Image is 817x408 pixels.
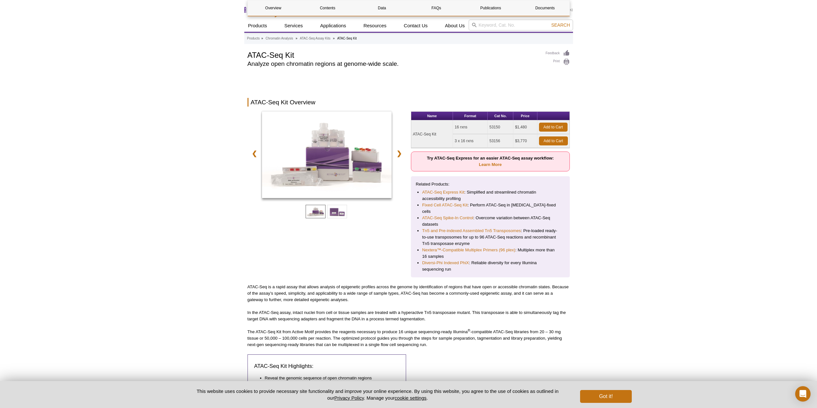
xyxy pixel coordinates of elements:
strong: Try ATAC-Seq Express for an easier ATAC-Seq assay workflow: [427,156,554,167]
th: Cat No. [488,112,513,120]
a: Contents [302,0,353,16]
a: Documents [519,0,570,16]
a: FAQs [411,0,462,16]
li: ATAC-Seq Kit [337,37,357,40]
li: : Multiplex more than 16 samples [422,247,559,260]
button: cookie settings [395,395,426,401]
a: About Us [441,20,469,32]
li: » [261,37,263,40]
h2: Analyze open chromatin regions at genome-wide scale. [248,61,539,67]
a: Publications [465,0,516,16]
li: Reveal the genomic sequence of open chromatin regions [265,375,393,381]
li: : Pre-loaded ready-to-use transposomes for up to 96 ATAC-Seq reactions and recombinant Tn5 transp... [422,228,559,247]
td: 53156 [488,134,513,148]
a: Tn5 and Pre-indexed Assembled Tn5 Transposomes [422,228,521,234]
input: Keyword, Cat. No. [469,20,573,30]
img: ATAC-Seq Kit [262,111,392,198]
li: » [296,37,298,40]
li: : Overcome variation between ATAC-Seq datasets [422,215,559,228]
a: Applications [316,20,350,32]
a: ATAC-Seq Kit [262,111,392,200]
td: ATAC-Seq Kit [411,120,453,148]
a: Products [244,20,271,32]
a: Data [356,0,407,16]
td: 16 rxns [453,120,488,134]
a: ATAC-Seq Express Kit [422,189,464,195]
td: 3 x 16 rxns [453,134,488,148]
a: Add to Cart [539,123,568,132]
a: ATAC-Seq Assay Kits [300,36,330,41]
a: ❮ [248,146,261,161]
a: Chromatin Analysis [265,36,293,41]
button: Search [549,22,572,28]
p: In the ATAC-Seq assay, intact nuclei from cell or tissue samples are treated with a hyperactive T... [248,309,570,322]
a: Overview [248,0,299,16]
p: ATAC-Seq is a rapid assay that allows analysis of epigenetic profiles across the genome by identi... [248,284,570,303]
span: Search [551,22,570,28]
li: » [333,37,335,40]
td: $3,770 [513,134,537,148]
td: 53150 [488,120,513,134]
li: : Simplified and streamlined chromatin accessibility profiling [422,189,559,202]
p: The ATAC-Seq Kit from Active Motif provides the reagents necessary to produce 16 unique sequencin... [248,329,570,348]
a: ❯ [392,146,406,161]
a: Nextera™-Compatible Multiplex Primers (96 plex) [422,247,515,253]
h1: ATAC-Seq Kit [248,50,539,59]
a: Fixed Cell ATAC-Seq Kit [422,202,468,208]
li: : Perform ATAC-Seq in [MEDICAL_DATA]-fixed cells [422,202,559,215]
a: Add to Cart [539,136,568,145]
a: Resources [360,20,390,32]
th: Price [513,112,537,120]
sup: ® [468,328,470,332]
p: This website uses cookies to provide necessary site functionality and improve your online experie... [186,388,570,401]
a: Diversi-Phi Indexed PhiX [422,260,469,266]
a: Feedback [546,50,570,57]
th: Format [453,112,488,120]
button: Got it! [580,390,631,403]
div: Open Intercom Messenger [795,386,811,402]
p: Related Products: [416,181,565,187]
a: Services [281,20,307,32]
a: Privacy Policy [334,395,364,401]
a: Products [247,36,260,41]
a: ATAC-Seq Spike-In Control [422,215,473,221]
h2: ATAC-Seq Kit Overview [248,98,570,107]
h3: ATAC-Seq Kit Highlights: [254,362,400,370]
td: $1,480 [513,120,537,134]
a: Print [546,58,570,65]
li: : Reliable diversity for every Illumina sequencing run [422,260,559,273]
a: Learn More [479,162,502,167]
a: Contact Us [400,20,431,32]
th: Name [411,112,453,120]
